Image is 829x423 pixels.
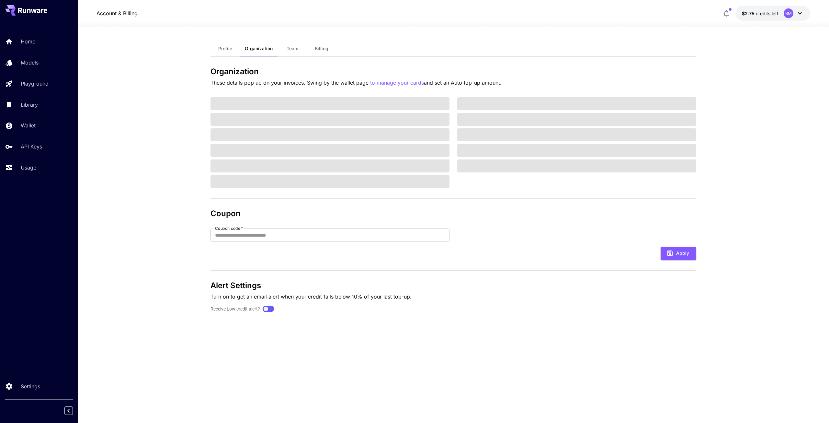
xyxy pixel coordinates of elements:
p: Home [21,38,35,45]
div: Collapse sidebar [69,405,78,417]
div: $2.74712 [742,10,778,17]
span: Organization [245,46,273,52]
button: Apply [661,247,696,260]
p: Models [21,59,39,66]
p: Playground [21,80,49,88]
h3: Coupon [210,209,696,218]
p: Usage [21,164,36,171]
span: Team [287,46,298,52]
h3: Alert Settings [210,281,696,290]
a: Account & Billing [97,9,138,17]
button: to manage your cards [370,79,424,87]
p: Library [21,101,38,109]
span: credits left [756,11,778,16]
h3: Organization [210,67,696,76]
p: API Keys [21,143,42,150]
span: Billing [315,46,328,52]
nav: breadcrumb [97,9,138,17]
span: $2.75 [742,11,756,16]
span: and set an Auto top-up amount. [424,79,502,86]
div: RM [784,8,793,18]
p: Settings [21,382,40,390]
span: These details pop up on your invoices. Swing by the wallet page [210,79,370,86]
button: $2.74712RM [735,6,810,21]
span: Profile [218,46,232,52]
p: Turn on to get an email alert when your credit falls below 10% of your last top-up. [210,293,696,300]
label: Coupon code [215,226,243,231]
p: Wallet [21,122,36,129]
button: Collapse sidebar [64,406,73,415]
label: Receive Low credit alert? [210,306,260,312]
